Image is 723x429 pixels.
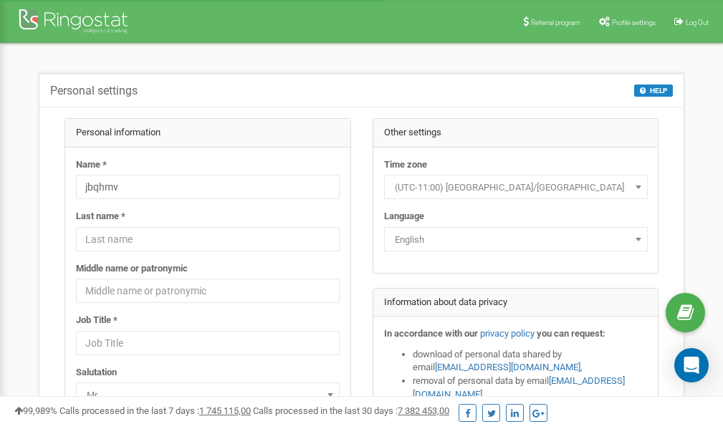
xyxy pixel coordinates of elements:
u: 1 745 115,00 [199,405,251,416]
span: English [384,227,648,251]
label: Job Title * [76,314,118,327]
li: removal of personal data by email , [413,375,648,401]
label: Name * [76,158,107,172]
input: Job Title [76,331,340,355]
span: Mr. [76,382,340,407]
span: Profile settings [612,19,656,26]
div: Other settings [373,119,659,148]
strong: In accordance with our [384,328,478,339]
label: Time zone [384,158,427,172]
span: 99,989% [14,405,57,416]
label: Salutation [76,366,117,380]
input: Last name [76,227,340,251]
div: Open Intercom Messenger [674,348,709,382]
span: (UTC-11:00) Pacific/Midway [389,178,643,198]
span: (UTC-11:00) Pacific/Midway [384,175,648,199]
h5: Personal settings [50,85,138,97]
input: Name [76,175,340,199]
label: Middle name or patronymic [76,262,188,276]
span: English [389,230,643,250]
li: download of personal data shared by email , [413,348,648,375]
label: Last name * [76,210,125,223]
strong: you can request: [537,328,605,339]
span: Referral program [531,19,580,26]
button: HELP [634,85,673,97]
div: Personal information [65,119,350,148]
input: Middle name or patronymic [76,279,340,303]
div: Information about data privacy [373,289,659,317]
a: [EMAIL_ADDRESS][DOMAIN_NAME] [435,362,580,372]
u: 7 382 453,00 [398,405,449,416]
span: Mr. [81,385,335,405]
a: privacy policy [480,328,535,339]
label: Language [384,210,424,223]
span: Log Out [686,19,709,26]
span: Calls processed in the last 7 days : [59,405,251,416]
span: Calls processed in the last 30 days : [253,405,449,416]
